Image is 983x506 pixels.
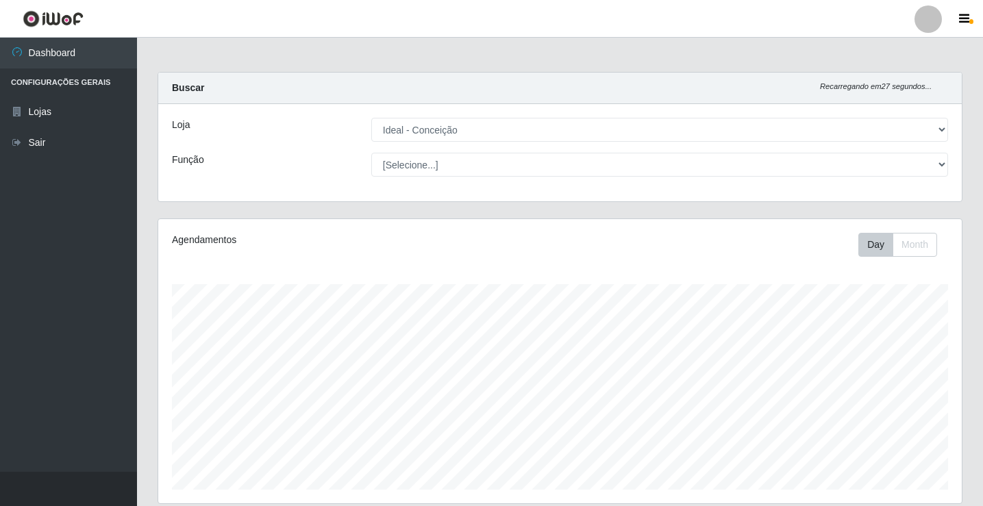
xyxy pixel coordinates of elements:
[172,233,484,247] div: Agendamentos
[172,118,190,132] label: Loja
[172,153,204,167] label: Função
[858,233,893,257] button: Day
[820,82,932,90] i: Recarregando em 27 segundos...
[23,10,84,27] img: CoreUI Logo
[893,233,937,257] button: Month
[858,233,948,257] div: Toolbar with button groups
[858,233,937,257] div: First group
[172,82,204,93] strong: Buscar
